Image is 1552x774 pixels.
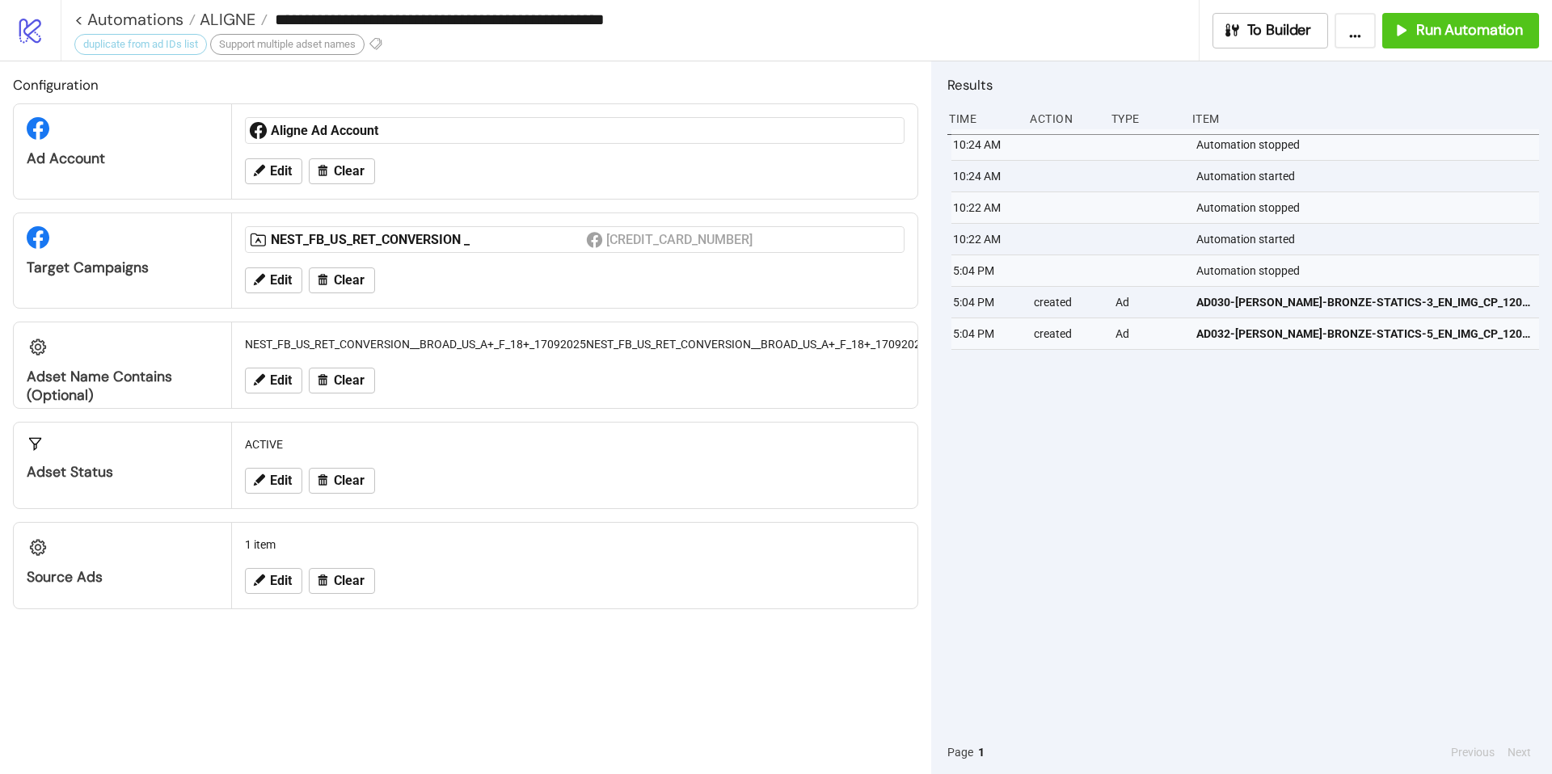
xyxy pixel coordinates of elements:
div: 5:04 PM [951,255,1021,286]
span: Clear [334,164,365,179]
button: Clear [309,158,375,184]
div: Ad [1114,318,1183,349]
button: Clear [309,468,375,494]
button: Edit [245,158,302,184]
button: ... [1335,13,1376,48]
button: Clear [309,568,375,594]
a: < Automations [74,11,196,27]
div: Automation stopped [1195,255,1543,286]
span: Clear [334,273,365,288]
span: Page [947,743,973,761]
div: [CREDIT_CARD_NUMBER] [606,229,755,250]
span: Clear [334,574,365,588]
span: Edit [270,473,292,488]
span: Edit [270,164,292,179]
div: 10:22 AM [951,224,1021,254]
div: 5:04 PM [951,318,1021,349]
button: Edit [245,368,302,393]
a: ALIGNE [196,11,268,27]
span: AD032-[PERSON_NAME]-BRONZE-STATICS-5_EN_IMG_CP_12092025_F_CC_SC1_USP8_ [1196,325,1532,343]
div: Automation stopped [1195,129,1543,160]
button: Run Automation [1382,13,1539,48]
h2: Results [947,74,1539,95]
button: Clear [309,267,375,293]
div: 10:24 AM [951,129,1021,160]
div: duplicate from ad IDs list [74,34,207,55]
span: ALIGNE [196,9,255,30]
div: Source Ads [27,568,218,587]
div: NEST_FB_US_RET_CONVERSION__BROAD_US_A+_F_18+_17092025NEST_FB_US_RET_CONVERSION__BROAD_US_A+_F_18+... [238,329,911,360]
button: 1 [973,743,989,761]
button: Clear [309,368,375,393]
div: ACTIVE [238,429,911,460]
div: Ad Account [27,149,218,168]
div: Type [1110,103,1179,134]
div: Automation started [1195,224,1543,254]
span: Run Automation [1416,21,1523,40]
div: Adset Status [27,463,218,482]
a: AD030-[PERSON_NAME]-BRONZE-STATICS-3_EN_IMG_CP_12092025_F_CC_SC1_USP8_ [1196,287,1532,318]
button: Edit [245,568,302,594]
button: Previous [1446,743,1499,761]
div: 1 item [238,529,911,560]
span: Edit [270,273,292,288]
div: Automation started [1195,161,1543,191]
button: Next [1503,743,1536,761]
div: 10:24 AM [951,161,1021,191]
h2: Configuration [13,74,918,95]
a: AD032-[PERSON_NAME]-BRONZE-STATICS-5_EN_IMG_CP_12092025_F_CC_SC1_USP8_ [1196,318,1532,349]
span: To Builder [1247,21,1312,40]
button: Edit [245,267,302,293]
div: Aligne Ad Account [271,122,586,140]
span: Edit [270,373,292,388]
div: 10:22 AM [951,192,1021,223]
span: AD030-[PERSON_NAME]-BRONZE-STATICS-3_EN_IMG_CP_12092025_F_CC_SC1_USP8_ [1196,293,1532,311]
span: Edit [270,574,292,588]
div: NEST_FB_US_RET_CONVERSION _ [271,231,586,249]
button: Edit [245,468,302,494]
div: Automation stopped [1195,192,1543,223]
div: Adset Name contains (optional) [27,368,218,405]
button: To Builder [1212,13,1329,48]
div: Ad [1114,287,1183,318]
div: Support multiple adset names [210,34,365,55]
div: Item [1191,103,1539,134]
span: Clear [334,473,365,488]
div: created [1032,287,1102,318]
div: Target Campaigns [27,259,218,277]
div: created [1032,318,1102,349]
div: 5:04 PM [951,287,1021,318]
div: Action [1028,103,1098,134]
div: Time [947,103,1017,134]
span: Clear [334,373,365,388]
